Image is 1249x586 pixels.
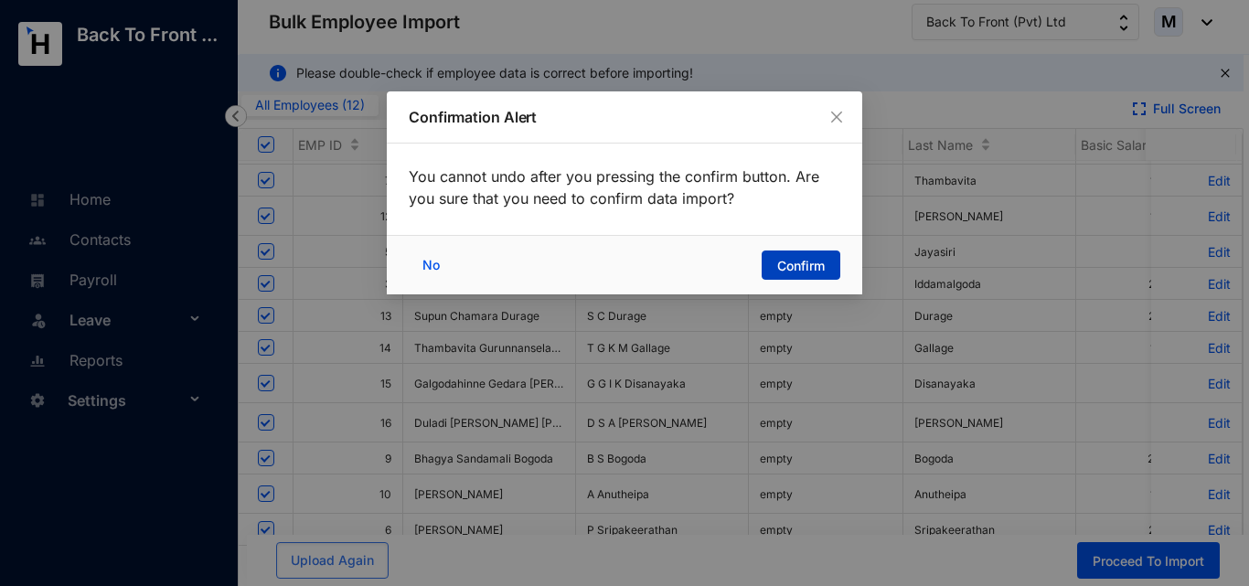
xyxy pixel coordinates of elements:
[409,165,840,209] p: You cannot undo after you pressing the confirm button. Are you sure that you need to confirm data...
[777,257,825,275] span: Confirm
[762,250,840,280] button: Confirm
[829,110,844,124] span: close
[409,106,840,128] p: Confirmation Alert
[827,107,847,127] button: Close
[422,255,440,275] span: No
[409,250,458,280] button: No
